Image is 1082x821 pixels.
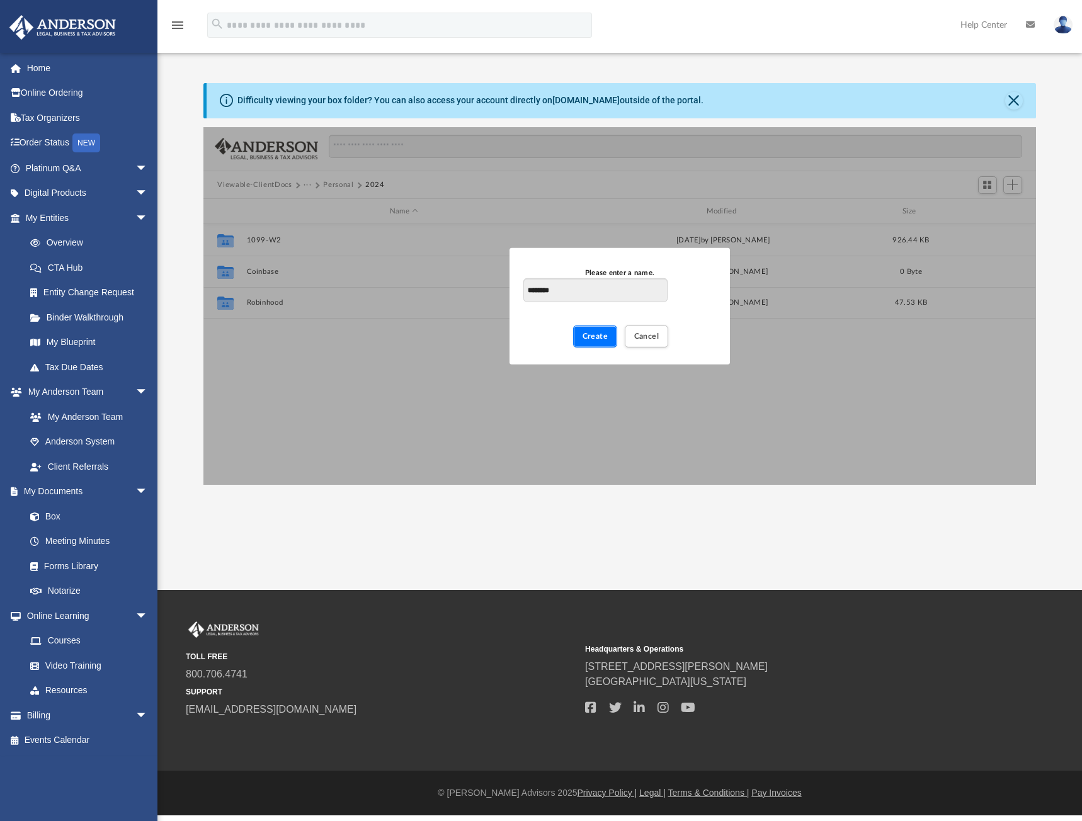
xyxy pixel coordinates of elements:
i: menu [170,18,185,33]
a: CTA Hub [18,255,167,280]
a: Tax Organizers [9,105,167,130]
a: [GEOGRAPHIC_DATA][US_STATE] [585,676,746,687]
a: 800.706.4741 [186,669,248,679]
a: menu [170,24,185,33]
span: arrow_drop_down [135,205,161,231]
a: My Blueprint [18,330,161,355]
a: Courses [18,628,161,654]
a: Entity Change Request [18,280,167,305]
a: Video Training [18,653,154,678]
a: Box [18,504,154,529]
a: Resources [18,678,161,703]
a: Online Ordering [9,81,167,106]
span: Cancel [634,332,659,340]
span: arrow_drop_down [135,181,161,207]
small: Headquarters & Operations [585,643,976,655]
button: Cancel [625,326,669,348]
a: Home [9,55,167,81]
a: [EMAIL_ADDRESS][DOMAIN_NAME] [186,704,356,715]
a: Notarize [18,579,161,604]
a: Overview [18,230,167,256]
a: Billingarrow_drop_down [9,703,167,728]
button: Create [573,326,618,348]
a: Legal | [639,788,666,798]
button: Close [1005,92,1023,110]
a: Forms Library [18,553,154,579]
img: User Pic [1054,16,1073,34]
a: Platinum Q&Aarrow_drop_down [9,156,167,181]
a: My Anderson Team [18,404,154,429]
div: New Folder [510,248,730,364]
div: Difficulty viewing your box folder? You can also access your account directly on outside of the p... [237,94,703,107]
a: My Anderson Teamarrow_drop_down [9,380,161,405]
a: Client Referrals [18,454,161,479]
a: Tax Due Dates [18,354,167,380]
a: Privacy Policy | [578,788,637,798]
span: Create [583,332,608,340]
a: My Documentsarrow_drop_down [9,479,161,504]
input: Please enter a name. [523,278,668,302]
a: Digital Productsarrow_drop_down [9,181,167,206]
small: SUPPORT [186,686,576,698]
a: Binder Walkthrough [18,305,167,330]
a: Online Learningarrow_drop_down [9,603,161,628]
a: [DOMAIN_NAME] [552,95,620,105]
a: Events Calendar [9,728,167,753]
img: Anderson Advisors Platinum Portal [6,15,120,40]
a: Order StatusNEW [9,130,167,156]
span: arrow_drop_down [135,479,161,505]
a: Anderson System [18,429,161,455]
i: search [210,17,224,31]
div: Please enter a name. [523,267,716,278]
a: [STREET_ADDRESS][PERSON_NAME] [585,661,768,672]
div: © [PERSON_NAME] Advisors 2025 [157,786,1082,800]
span: arrow_drop_down [135,703,161,728]
a: My Entitiesarrow_drop_down [9,205,167,230]
a: Meeting Minutes [18,529,161,554]
a: Pay Invoices [751,788,801,798]
div: NEW [72,133,100,152]
a: Terms & Conditions | [668,788,749,798]
span: arrow_drop_down [135,380,161,405]
span: arrow_drop_down [135,156,161,181]
img: Anderson Advisors Platinum Portal [186,621,261,638]
span: arrow_drop_down [135,603,161,629]
small: TOLL FREE [186,651,576,662]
